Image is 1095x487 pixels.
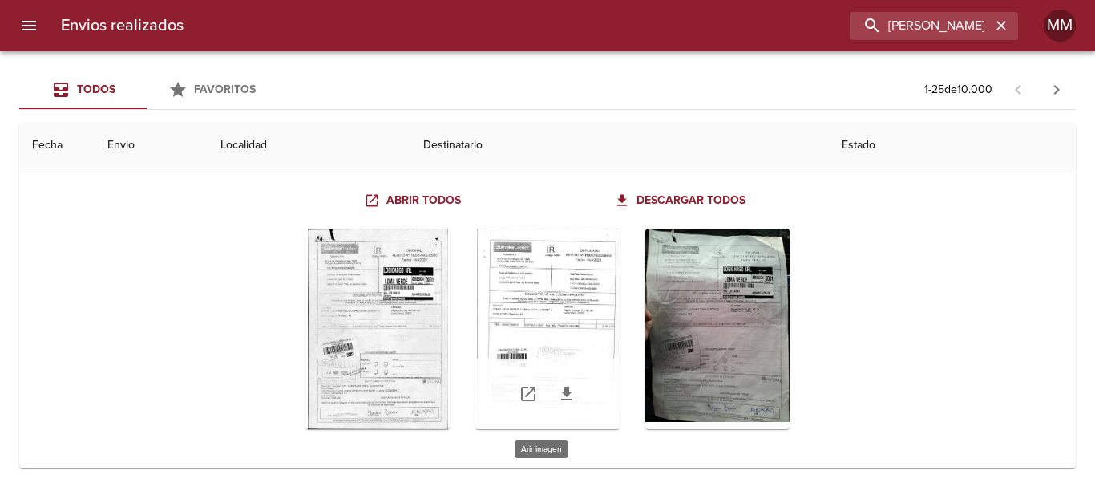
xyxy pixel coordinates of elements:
th: Localidad [208,123,410,168]
a: Abrir todos [361,186,467,216]
p: 1 - 25 de 10.000 [924,82,992,98]
div: Arir imagen [305,229,450,429]
th: Estado [829,123,1076,168]
a: Descargar [547,375,586,413]
a: Abrir [509,375,547,413]
h6: Envios realizados [61,13,184,39]
div: Tabs Envios [19,71,276,109]
th: Envio [95,123,208,168]
a: Descargar todos [611,186,752,216]
th: Destinatario [410,123,829,168]
span: Pagina siguiente [1037,71,1076,109]
th: Fecha [19,123,95,168]
button: menu [10,6,48,45]
input: buscar [850,12,991,40]
span: Favoritos [194,83,256,96]
span: Todos [77,83,115,96]
span: Descargar todos [617,191,745,211]
div: MM [1044,10,1076,42]
span: Pagina anterior [999,81,1037,97]
div: Abrir información de usuario [1044,10,1076,42]
span: Abrir todos [367,191,461,211]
